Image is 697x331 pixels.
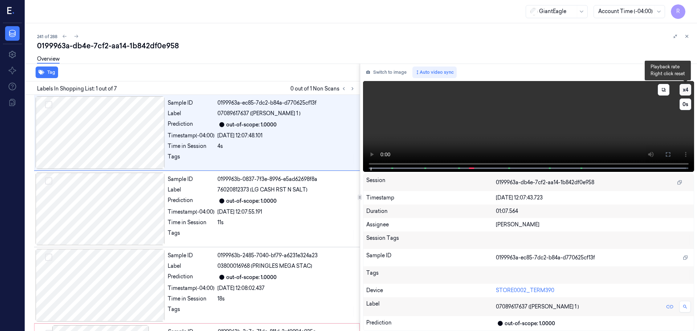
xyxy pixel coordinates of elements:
span: 0 out of 1 Non Scans [290,84,357,93]
div: out-of-scope: 1.0000 [226,197,277,205]
span: 0199963a-db4e-7cf2-aa14-1b842df0e958 [496,179,594,186]
div: Label [168,262,215,270]
div: Sample ID [168,99,215,107]
div: 0199963a-ec85-7dc2-b84a-d770625cf13f [217,99,355,107]
div: STORE0002_TERM390 [496,287,691,294]
div: Label [168,110,215,117]
button: Select row [45,254,52,261]
div: Sample ID [168,252,215,259]
button: Select row [45,101,52,108]
div: [DATE] 12:07:48.101 [217,132,355,140]
div: out-of-scope: 1.0000 [505,320,555,327]
div: Device [366,287,496,294]
button: Auto video sync [412,66,457,78]
button: Select row [45,177,52,185]
div: Timestamp [366,194,496,202]
div: [DATE] 12:07:43.723 [496,194,691,202]
button: 0s [680,98,691,110]
div: Tags [168,306,215,317]
span: 07089617637 ([PERSON_NAME] 1 ) [496,303,579,311]
span: 0199963a-ec85-7dc2-b84a-d770625cf13f [496,254,595,262]
span: Labels In Shopping List: 1 out of 7 [37,85,117,93]
div: Prediction [168,120,215,129]
div: out-of-scope: 1.0000 [226,274,277,281]
div: Assignee [366,221,496,229]
div: Timestamp (-04:00) [168,132,215,140]
button: Switch to image [363,66,409,78]
button: Tag [36,66,58,78]
div: Tags [168,153,215,165]
div: [DATE] 12:07:55.191 [217,208,355,216]
div: 4s [217,142,355,150]
div: 11s [217,219,355,226]
div: Session [366,177,496,188]
span: 241 of 288 [37,33,57,40]
div: 0199963a-db4e-7cf2-aa14-1b842df0e958 [37,41,691,51]
div: [PERSON_NAME] [496,221,691,229]
div: Prediction [366,319,496,328]
div: 0199963b-0837-7f3e-8996-e5ad62698f8a [217,175,355,183]
div: Prediction [168,197,215,205]
div: Time in Session [168,142,215,150]
div: 18s [217,295,355,303]
a: Overview [37,55,60,64]
div: Label [168,186,215,194]
div: Time in Session [168,219,215,226]
span: 76020812373 (LG CASH RST N SALT) [217,186,307,194]
div: Timestamp (-04:00) [168,284,215,292]
div: Timestamp (-04:00) [168,208,215,216]
div: Session Tags [366,234,496,246]
span: 07089617637 ([PERSON_NAME] 1 ) [217,110,301,117]
div: Tags [366,269,496,281]
div: Time in Session [168,295,215,303]
div: out-of-scope: 1.0000 [226,121,277,129]
button: x4 [680,84,691,96]
div: Duration [366,207,496,215]
div: Sample ID [168,175,215,183]
div: Label [366,300,496,313]
div: Prediction [168,273,215,282]
span: 03800016968 (PRINGLES MEGA STAC) [217,262,312,270]
div: Tags [168,229,215,241]
div: [DATE] 12:08:02.437 [217,284,355,292]
div: Sample ID [366,252,496,263]
div: 01:07.564 [496,207,691,215]
button: R [671,4,685,19]
div: 0199963b-2485-7040-bf79-a6231e324a23 [217,252,355,259]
